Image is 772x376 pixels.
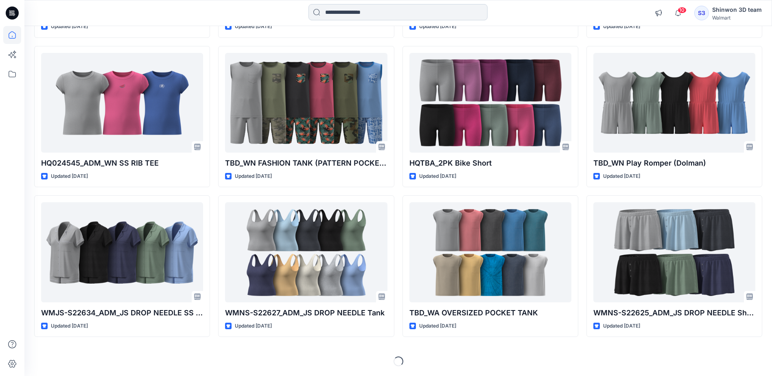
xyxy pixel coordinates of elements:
a: HQTBA_2PK Bike Short [409,53,571,153]
p: WMJS-S22634_ADM_JS DROP NEEDLE SS NOTCH TOP & SHORT SET [41,307,203,319]
p: TBD_WN FASHION TANK (PATTERN POCKET CONTR BINDING) [225,157,387,169]
div: Walmart [712,15,762,21]
div: Shinwon 3D team [712,5,762,15]
a: WMJS-S22634_ADM_JS DROP NEEDLE SS NOTCH TOP & SHORT SET [41,202,203,302]
div: S3 [694,6,709,20]
p: HQTBA_2PK Bike Short [409,157,571,169]
a: TBD_WN Play Romper (Dolman) [593,53,755,153]
a: TBD_WN FASHION TANK (PATTERN POCKET CONTR BINDING) [225,53,387,153]
p: Updated [DATE] [603,322,640,330]
p: Updated [DATE] [235,322,272,330]
a: TBD_WA OVERSIZED POCKET TANK [409,202,571,302]
a: WMNS-S22627_ADM_JS DROP NEEDLE Tank [225,202,387,302]
p: WMNS-S22627_ADM_JS DROP NEEDLE Tank [225,307,387,319]
p: WMNS-S22625_ADM_JS DROP NEEDLE Shorts [593,307,755,319]
p: Updated [DATE] [235,22,272,31]
p: Updated [DATE] [51,322,88,330]
p: Updated [DATE] [603,172,640,181]
a: HQ024545_ADM_WN SS RIB TEE [41,53,203,153]
span: 10 [678,7,687,13]
p: Updated [DATE] [603,22,640,31]
p: TBD_WA OVERSIZED POCKET TANK [409,307,571,319]
p: TBD_WN Play Romper (Dolman) [593,157,755,169]
p: HQ024545_ADM_WN SS RIB TEE [41,157,203,169]
a: WMNS-S22625_ADM_JS DROP NEEDLE Shorts [593,202,755,302]
p: Updated [DATE] [51,22,88,31]
p: Updated [DATE] [419,22,456,31]
p: Updated [DATE] [51,172,88,181]
p: Updated [DATE] [419,172,456,181]
p: Updated [DATE] [235,172,272,181]
p: Updated [DATE] [419,322,456,330]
